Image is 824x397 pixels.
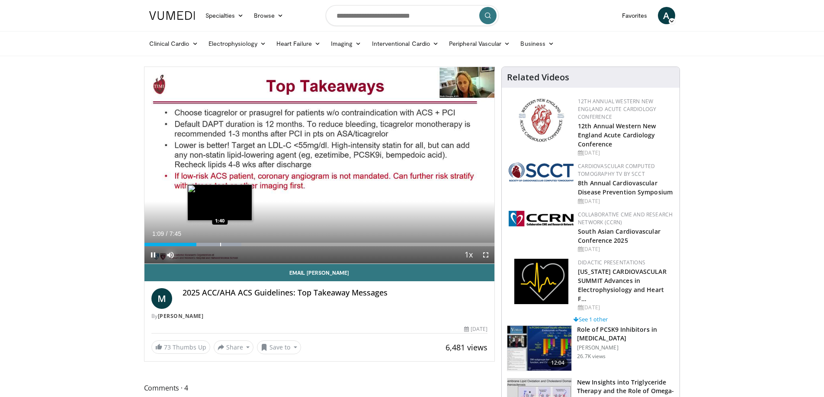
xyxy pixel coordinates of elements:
div: Didactic Presentations [578,259,673,267]
a: South Asian Cardiovascular Conference 2025 [578,227,660,245]
span: 1:09 [152,230,164,237]
img: 0954f259-7907-4053-a817-32a96463ecc8.png.150x105_q85_autocrop_double_scale_upscale_version-0.2.png [517,98,565,143]
div: [DATE] [578,149,673,157]
a: Peripheral Vascular [444,35,515,52]
span: 6,481 views [446,342,487,353]
a: Imaging [326,35,367,52]
a: Heart Failure [271,35,326,52]
a: 73 Thumbs Up [151,340,210,354]
h3: Role of PCSK9 Inhibitors in [MEDICAL_DATA] [577,325,674,343]
button: Playback Rate [460,246,477,264]
a: M [151,288,172,309]
a: 12th Annual Western New England Acute Cardiology Conference [578,98,656,121]
div: [DATE] [578,245,673,253]
h4: Related Videos [507,72,569,83]
a: Favorites [617,7,653,24]
span: 73 [164,343,171,351]
a: Specialties [200,7,249,24]
div: [DATE] [578,197,673,205]
span: / [166,230,168,237]
a: 12:04 Role of PCSK9 Inhibitors in [MEDICAL_DATA] [PERSON_NAME] 26.7K views [507,325,674,371]
a: 8th Annual Cardiovascular Disease Prevention Symposium [578,179,673,196]
button: Save to [257,340,301,354]
button: Fullscreen [477,246,494,264]
span: 7:45 [170,230,181,237]
a: Business [515,35,559,52]
p: 26.7K views [577,353,606,360]
h4: 2025 ACC/AHA ACS Guidelines: Top Takeaway Messages [183,288,488,298]
img: 3346fd73-c5f9-4d1f-bb16-7b1903aae427.150x105_q85_crop-smart_upscale.jpg [507,326,571,371]
div: [DATE] [464,325,487,333]
button: Pause [144,246,162,264]
a: [US_STATE] CARDIOVASCULAR SUMMIT Advances in Electrophysiology and Heart F… [578,267,667,303]
img: VuMedi Logo [149,11,195,20]
button: Mute [162,246,179,264]
a: See 1 other [574,315,608,323]
a: Browse [249,7,289,24]
a: Clinical Cardio [144,35,203,52]
a: [PERSON_NAME] [158,312,204,320]
a: Collaborative CME and Research Network (CCRN) [578,211,673,226]
video-js: Video Player [144,67,495,264]
p: [PERSON_NAME] [577,344,674,351]
div: Progress Bar [144,243,495,246]
a: Electrophysiology [203,35,271,52]
a: Cardiovascular Computed Tomography TV by SCCT [578,162,655,178]
span: Comments 4 [144,382,495,394]
a: A [658,7,675,24]
span: 12:04 [548,359,568,367]
a: Interventional Cardio [367,35,444,52]
img: 51a70120-4f25-49cc-93a4-67582377e75f.png.150x105_q85_autocrop_double_scale_upscale_version-0.2.png [509,162,574,181]
img: a04ee3ba-8487-4636-b0fb-5e8d268f3737.png.150x105_q85_autocrop_double_scale_upscale_version-0.2.png [509,211,574,226]
button: Share [214,340,254,354]
img: 1860aa7a-ba06-47e3-81a4-3dc728c2b4cf.png.150x105_q85_autocrop_double_scale_upscale_version-0.2.png [514,259,568,304]
div: By [151,312,488,320]
input: Search topics, interventions [326,5,499,26]
a: Email [PERSON_NAME] [144,264,495,281]
a: 12th Annual Western New England Acute Cardiology Conference [578,122,656,148]
img: image.jpeg [187,184,252,221]
div: [DATE] [578,304,673,311]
